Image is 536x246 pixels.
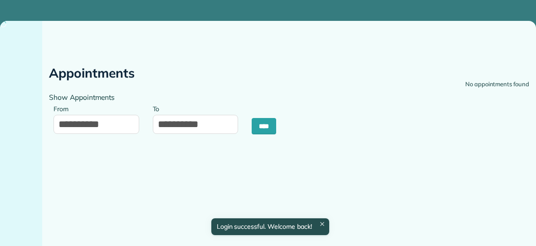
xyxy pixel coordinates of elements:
label: From [54,100,73,117]
h2: Appointments [49,66,135,80]
h4: Show Appointments [49,93,283,101]
div: No appointments found [465,80,529,89]
div: Login successful. Welcome back! [211,218,329,235]
label: To [153,100,164,117]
